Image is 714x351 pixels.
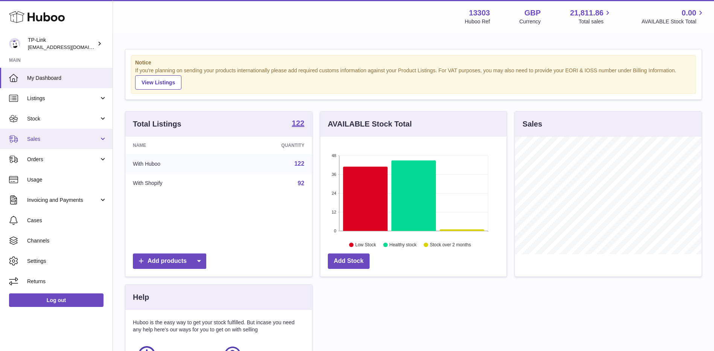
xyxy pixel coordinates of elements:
h3: AVAILABLE Stock Total [328,119,412,129]
text: Healthy stock [389,242,417,247]
a: View Listings [135,75,181,90]
span: Usage [27,176,107,183]
text: Low Stock [355,242,376,247]
strong: 122 [292,119,304,127]
span: Stock [27,115,99,122]
h3: Help [133,292,149,302]
span: Total sales [579,18,612,25]
a: Add Stock [328,253,370,269]
strong: GBP [524,8,540,18]
div: Huboo Ref [465,18,490,25]
span: Settings [27,258,107,265]
span: Returns [27,278,107,285]
td: With Shopify [125,174,226,193]
span: Orders [27,156,99,163]
div: TP-Link [28,37,96,51]
span: Sales [27,136,99,143]
span: My Dashboard [27,75,107,82]
img: gaby.chen@tp-link.com [9,38,20,49]
a: 0.00 AVAILABLE Stock Total [641,8,705,25]
h3: Sales [522,119,542,129]
span: AVAILABLE Stock Total [641,18,705,25]
th: Quantity [226,137,312,154]
text: Stock over 2 months [430,242,471,247]
div: Currency [519,18,541,25]
a: 122 [292,119,304,128]
text: 36 [332,172,336,177]
th: Name [125,137,226,154]
a: 122 [294,160,304,167]
text: 12 [332,210,336,214]
div: If you're planning on sending your products internationally please add required customs informati... [135,67,692,90]
a: 92 [298,180,304,186]
a: Log out [9,293,104,307]
text: 24 [332,191,336,195]
p: Huboo is the easy way to get your stock fulfilled. But incase you need any help here's our ways f... [133,319,304,333]
span: 21,811.86 [570,8,603,18]
span: Listings [27,95,99,102]
span: Cases [27,217,107,224]
td: With Huboo [125,154,226,174]
a: 21,811.86 Total sales [570,8,612,25]
strong: Notice [135,59,692,66]
span: Invoicing and Payments [27,197,99,204]
text: 48 [332,153,336,158]
text: 0 [334,229,336,233]
h3: Total Listings [133,119,181,129]
span: Channels [27,237,107,244]
strong: 13303 [469,8,490,18]
span: 0.00 [682,8,696,18]
a: Add products [133,253,206,269]
span: [EMAIL_ADDRESS][DOMAIN_NAME] [28,44,111,50]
